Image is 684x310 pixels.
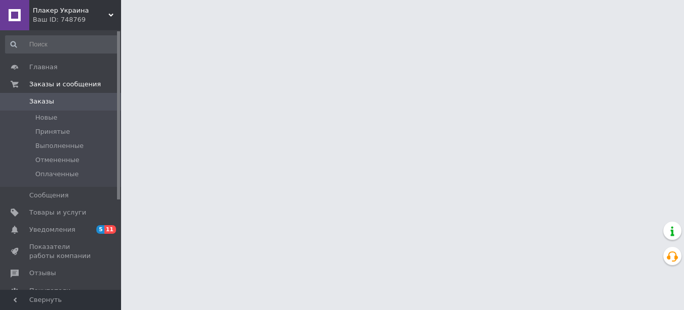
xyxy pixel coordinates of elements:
span: Главная [29,63,58,72]
div: Ваш ID: 748769 [33,15,121,24]
span: Новые [35,113,58,122]
input: Поиск [5,35,119,54]
span: Сообщения [29,191,69,200]
span: Покупатели [29,286,71,295]
span: Выполненные [35,141,84,150]
span: Уведомления [29,225,75,234]
span: Заказы и сообщения [29,80,101,89]
span: Отмененные [35,156,79,165]
span: 5 [96,225,104,234]
span: Показатели работы компании [29,242,93,261]
span: Товары и услуги [29,208,86,217]
span: Заказы [29,97,54,106]
span: Плакер Украина [33,6,108,15]
span: 11 [104,225,116,234]
span: Оплаченные [35,170,79,179]
span: Отзывы [29,269,56,278]
span: Принятые [35,127,70,136]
